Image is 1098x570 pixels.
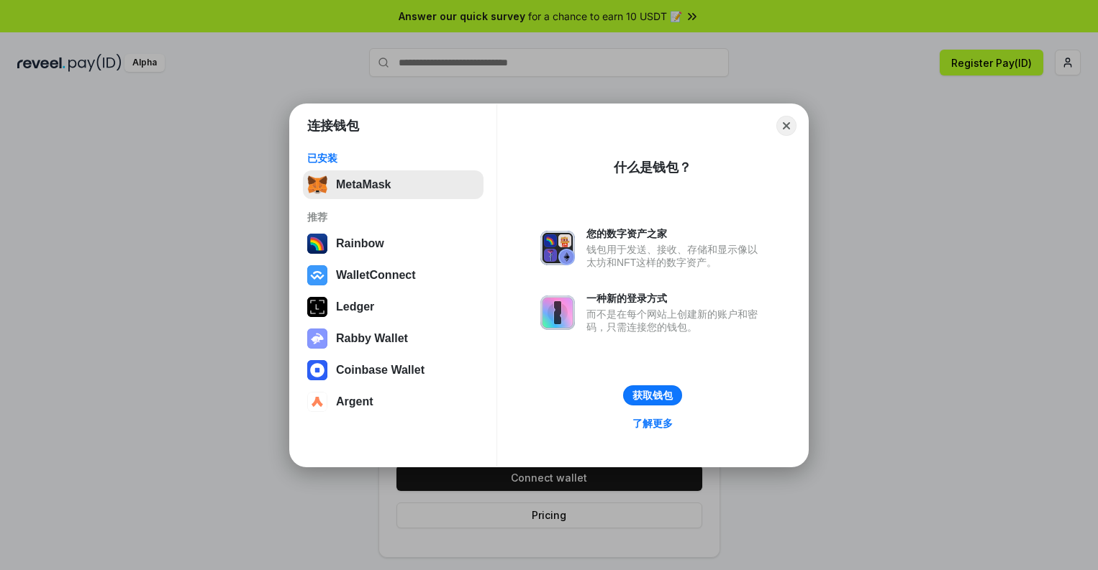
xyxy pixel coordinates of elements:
button: Ledger [303,293,484,321]
div: 钱包用于发送、接收、存储和显示像以太坊和NFT这样的数字资产。 [586,243,765,269]
img: svg+xml,%3Csvg%20fill%3D%22none%22%20height%3D%2233%22%20viewBox%3D%220%200%2035%2033%22%20width%... [307,175,327,195]
a: 了解更多 [624,414,681,433]
button: Rabby Wallet [303,324,484,353]
div: Coinbase Wallet [336,364,425,377]
div: 什么是钱包？ [614,159,691,176]
button: Coinbase Wallet [303,356,484,385]
div: Rainbow [336,237,384,250]
div: 您的数字资产之家 [586,227,765,240]
button: Rainbow [303,229,484,258]
div: 获取钱包 [632,389,673,402]
button: 获取钱包 [623,385,682,405]
div: 了解更多 [632,417,673,430]
img: svg+xml,%3Csvg%20width%3D%22120%22%20height%3D%22120%22%20viewBox%3D%220%200%20120%20120%22%20fil... [307,234,327,254]
h1: 连接钱包 [307,117,359,134]
div: 推荐 [307,211,479,224]
div: Rabby Wallet [336,332,408,345]
div: 一种新的登录方式 [586,292,765,305]
img: svg+xml,%3Csvg%20width%3D%2228%22%20height%3D%2228%22%20viewBox%3D%220%200%2028%2028%22%20fill%3D... [307,392,327,412]
img: svg+xml,%3Csvg%20width%3D%2228%22%20height%3D%2228%22%20viewBox%3D%220%200%2028%2028%22%20fill%3D... [307,265,327,285]
button: Close [776,116,797,136]
div: Ledger [336,300,374,313]
img: svg+xml,%3Csvg%20xmlns%3D%22http%3A%2F%2Fwww.w3.org%2F2000%2Fsvg%22%20width%3D%2228%22%20height%3... [307,297,327,317]
div: Argent [336,395,373,408]
div: MetaMask [336,178,391,191]
div: WalletConnect [336,269,416,282]
div: 已安装 [307,152,479,165]
img: svg+xml,%3Csvg%20xmlns%3D%22http%3A%2F%2Fwww.w3.org%2F2000%2Fsvg%22%20fill%3D%22none%22%20viewBox... [540,231,575,265]
div: 而不是在每个网站上创建新的账户和密码，只需连接您的钱包。 [586,308,765,334]
img: svg+xml,%3Csvg%20xmlns%3D%22http%3A%2F%2Fwww.w3.org%2F2000%2Fsvg%22%20fill%3D%22none%22%20viewBox... [307,328,327,349]
button: WalletConnect [303,261,484,290]
button: MetaMask [303,170,484,199]
img: svg+xml,%3Csvg%20width%3D%2228%22%20height%3D%2228%22%20viewBox%3D%220%200%2028%2028%22%20fill%3D... [307,360,327,380]
img: svg+xml,%3Csvg%20xmlns%3D%22http%3A%2F%2Fwww.w3.org%2F2000%2Fsvg%22%20fill%3D%22none%22%20viewBox... [540,295,575,330]
button: Argent [303,387,484,416]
